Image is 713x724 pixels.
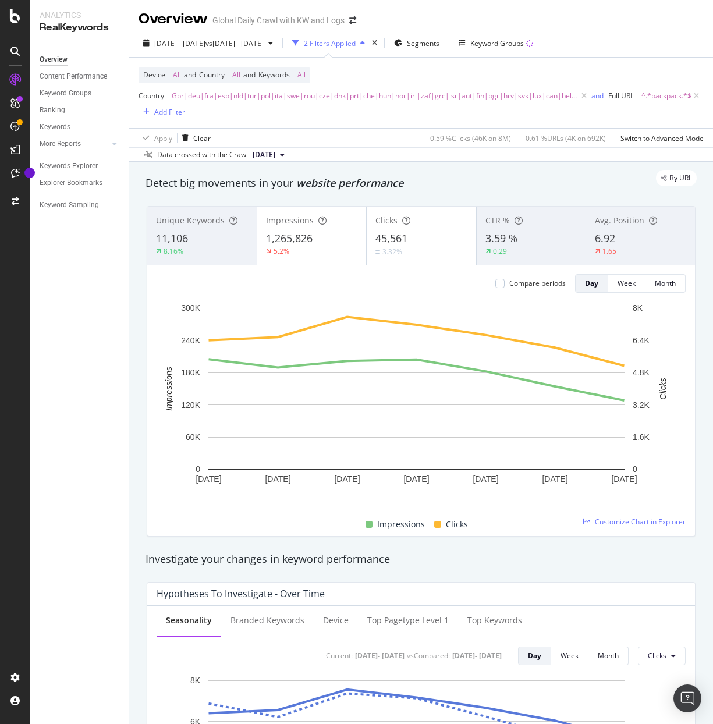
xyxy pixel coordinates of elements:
span: and [184,70,196,80]
svg: A chart. [157,302,677,504]
a: Ranking [40,104,120,116]
a: Explorer Bookmarks [40,177,120,189]
div: Tooltip anchor [24,168,35,178]
div: Explorer Bookmarks [40,177,102,189]
text: [DATE] [334,474,360,484]
text: 180K [181,368,200,377]
text: [DATE] [473,474,498,484]
div: Day [585,278,598,288]
span: Clicks [375,215,398,226]
text: 1.6K [633,432,650,442]
span: 3.59 % [485,231,517,245]
div: Overview [139,9,208,29]
button: Week [551,647,588,665]
div: Add Filter [154,107,185,117]
text: 300K [181,303,200,313]
div: Keyword Sampling [40,199,99,211]
button: Day [518,647,551,665]
span: Unique Keywords [156,215,225,226]
text: 120K [181,400,200,410]
div: Branded Keywords [230,615,304,626]
text: Clicks [658,378,668,399]
a: Keyword Sampling [40,199,120,211]
button: Keyword Groups [454,34,538,52]
span: = [636,91,640,101]
span: 45,561 [375,231,407,245]
span: 2025 Sep. 4th [253,150,275,160]
button: Week [608,274,645,293]
div: Keyword Groups [470,38,524,48]
a: Customize Chart in Explorer [583,517,686,527]
text: [DATE] [265,474,290,484]
span: All [173,67,181,83]
span: Impressions [266,215,314,226]
div: RealKeywords [40,21,119,34]
text: 0 [633,464,637,474]
span: 1,265,826 [266,231,313,245]
div: Analytics [40,9,119,21]
span: = [292,70,296,80]
text: 3.2K [633,400,650,410]
span: 6.92 [595,231,615,245]
div: Week [561,651,579,661]
span: By URL [669,175,692,182]
span: Clicks [648,651,666,661]
span: Keywords [258,70,290,80]
text: Impressions [164,367,173,410]
div: 0.29 [493,246,507,256]
span: and [243,70,256,80]
div: Investigate your changes in keyword performance [146,552,697,567]
button: [DATE] [248,148,289,162]
button: Segments [389,34,444,52]
div: 0.61 % URLs ( 4K on 692K ) [526,133,606,143]
text: 60K [186,432,201,442]
text: 0 [196,464,200,474]
button: Apply [139,129,172,147]
span: All [297,67,306,83]
text: 8K [633,303,643,313]
a: Keywords [40,121,120,133]
button: Switch to Advanced Mode [616,129,704,147]
div: 1.65 [602,246,616,256]
div: Data crossed with the Crawl [157,150,248,160]
a: Content Performance [40,70,120,83]
button: Month [588,647,629,665]
span: [DATE] - [DATE] [154,38,205,48]
div: Open Intercom Messenger [673,684,701,712]
div: Keyword Groups [40,87,91,100]
a: Keywords Explorer [40,160,120,172]
button: Clear [178,129,211,147]
div: legacy label [656,170,697,186]
a: Overview [40,54,120,66]
span: CTR % [485,215,510,226]
span: Gbr|deu|fra|esp|nld|tur|pol|ita|swe|rou|cze|dnk|prt|che|hun|nor|irl|zaf|grc|isr|aut|fin|bgr|hrv|s... [172,88,579,104]
div: Keywords Explorer [40,160,98,172]
span: Country [139,91,164,101]
div: Device [323,615,349,626]
span: = [167,70,171,80]
div: Day [528,651,541,661]
div: Month [598,651,619,661]
span: Customize Chart in Explorer [595,517,686,527]
text: [DATE] [403,474,429,484]
text: [DATE] [196,474,221,484]
button: Clicks [638,647,686,665]
a: Keyword Groups [40,87,120,100]
span: All [232,67,240,83]
text: 6.4K [633,336,650,345]
span: vs [DATE] - [DATE] [205,38,264,48]
div: Month [655,278,676,288]
div: More Reports [40,138,81,150]
span: Country [199,70,225,80]
div: Ranking [40,104,65,116]
div: 5.2% [274,246,289,256]
div: Top pagetype Level 1 [367,615,449,626]
div: Seasonality [166,615,212,626]
span: 11,106 [156,231,188,245]
button: Month [645,274,686,293]
div: Hypotheses to Investigate - Over Time [157,588,325,599]
div: and [591,91,604,101]
div: [DATE] - [DATE] [452,651,502,661]
div: arrow-right-arrow-left [349,16,356,24]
